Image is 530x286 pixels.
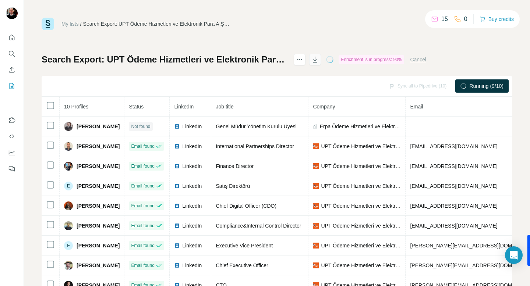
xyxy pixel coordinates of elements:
[216,104,233,110] span: Job title
[410,163,497,169] span: [EMAIL_ADDRESS][DOMAIN_NAME]
[80,20,82,28] li: /
[131,163,154,169] span: Email found
[77,182,120,190] span: [PERSON_NAME]
[216,203,276,209] span: Chief Digital Officer (CDO)
[216,124,296,129] span: Genel Müdür Yönetim Kurulu Üyesi
[174,262,180,268] img: LinkedIn logo
[321,182,401,190] span: UPT Ödeme Hizmetleri ve Elektronik Para A.Ş.
[174,223,180,229] img: LinkedIn logo
[313,203,319,209] img: company-logo
[174,243,180,249] img: LinkedIn logo
[77,242,120,249] span: [PERSON_NAME]
[216,183,250,189] span: Satış Direktörü
[131,123,150,130] span: Not found
[174,104,194,110] span: LinkedIn
[410,203,497,209] span: [EMAIL_ADDRESS][DOMAIN_NAME]
[410,223,497,229] span: [EMAIL_ADDRESS][DOMAIN_NAME]
[321,242,401,249] span: UPT Ödeme Hizmetleri ve Elektronik Para A.Ş.
[77,123,120,130] span: [PERSON_NAME]
[129,104,144,110] span: Status
[77,222,120,229] span: [PERSON_NAME]
[410,183,497,189] span: [EMAIL_ADDRESS][DOMAIN_NAME]
[6,146,18,159] button: Dashboard
[313,163,319,169] img: company-logo
[410,143,497,149] span: [EMAIL_ADDRESS][DOMAIN_NAME]
[42,54,287,65] h1: Search Export: UPT Ödeme Hizmetleri ve Elektronik Para A.Ş., Director, Vice President, CXO - [DAT...
[441,15,448,24] p: 15
[313,143,319,149] img: company-logo
[6,31,18,44] button: Quick start
[64,142,73,151] img: Avatar
[174,163,180,169] img: LinkedIn logo
[410,56,426,63] button: Cancel
[313,243,319,249] img: company-logo
[313,104,335,110] span: Company
[131,203,154,209] span: Email found
[64,221,73,230] img: Avatar
[480,14,514,24] button: Buy credits
[131,262,154,269] span: Email found
[321,202,401,210] span: UPT Ödeme Hizmetleri ve Elektronik Para A.Ş.
[77,262,120,269] span: [PERSON_NAME]
[64,122,73,131] img: Avatar
[6,130,18,143] button: Use Surfe API
[182,242,202,249] span: LinkedIn
[182,143,202,150] span: LinkedIn
[6,7,18,19] img: Avatar
[313,183,319,189] img: company-logo
[410,104,423,110] span: Email
[6,114,18,127] button: Use Surfe on LinkedIn
[6,47,18,60] button: Search
[313,262,319,268] img: company-logo
[131,222,154,229] span: Email found
[83,20,230,28] div: Search Export: UPT Ödeme Hizmetleri ve Elektronik Para A.Ş., Director, Vice President, CXO - [DAT...
[182,182,202,190] span: LinkedIn
[174,183,180,189] img: LinkedIn logo
[64,261,73,270] img: Avatar
[42,18,54,30] img: Surfe Logo
[61,21,79,27] a: My lists
[294,54,305,65] button: actions
[313,223,319,229] img: company-logo
[174,124,180,129] img: LinkedIn logo
[464,15,467,24] p: 0
[216,243,273,249] span: Executive Vice President
[182,262,202,269] span: LinkedIn
[216,143,294,149] span: International Partnerships Director
[131,183,154,189] span: Email found
[182,162,202,170] span: LinkedIn
[6,79,18,93] button: My lists
[77,143,120,150] span: [PERSON_NAME]
[216,163,254,169] span: Finance Director
[182,123,202,130] span: LinkedIn
[320,123,401,130] span: Erpa Ödeme Hizmetleri ve Elektronik Para A.Ş
[216,262,268,268] span: Chief Executive Officer
[6,63,18,76] button: Enrich CSV
[321,162,401,170] span: UPT Ödeme Hizmetleri ve Elektronik Para A.Ş.
[131,242,154,249] span: Email found
[64,201,73,210] img: Avatar
[339,55,404,64] div: Enrichment is in progress: 90%
[131,143,154,150] span: Email found
[182,222,202,229] span: LinkedIn
[174,143,180,149] img: LinkedIn logo
[77,162,120,170] span: [PERSON_NAME]
[64,182,73,190] div: E
[174,203,180,209] img: LinkedIn logo
[505,246,523,264] div: Open Intercom Messenger
[77,202,120,210] span: [PERSON_NAME]
[216,223,301,229] span: Compliance&Internal Control Director
[321,262,401,269] span: UPT Ödeme Hizmetleri ve Elektronik Para A.Ş.
[6,162,18,175] button: Feedback
[64,241,73,250] div: F
[64,162,73,171] img: Avatar
[64,104,88,110] span: 10 Profiles
[182,202,202,210] span: LinkedIn
[321,222,401,229] span: UPT Ödeme Hizmetleri ve Elektronik Para A.Ş.
[469,82,504,90] span: Running (9/10)
[321,143,401,150] span: UPT Ödeme Hizmetleri ve Elektronik Para A.Ş.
